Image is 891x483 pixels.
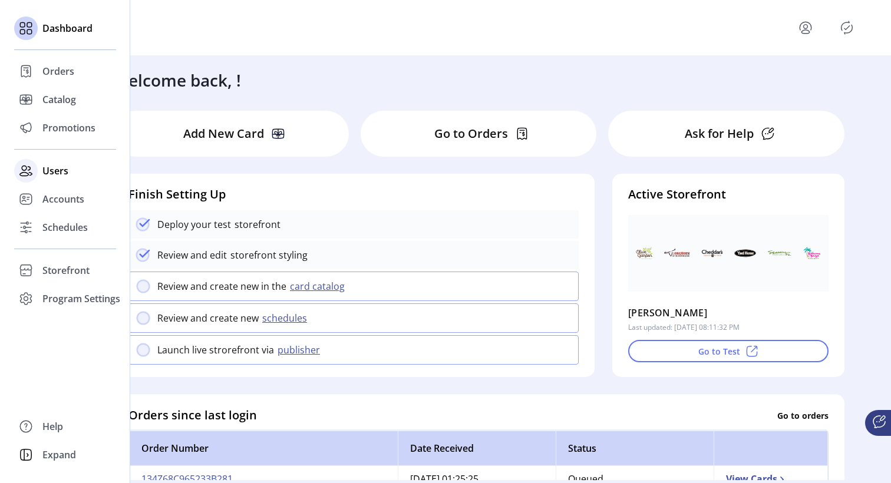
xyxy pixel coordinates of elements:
[259,311,314,325] button: schedules
[628,340,829,362] button: Go to Test
[231,217,280,231] p: storefront
[157,248,227,262] p: Review and edit
[42,220,88,234] span: Schedules
[227,248,308,262] p: storefront styling
[42,292,120,306] span: Program Settings
[42,121,95,135] span: Promotions
[837,18,856,37] button: Publisher Panel
[628,186,829,203] h4: Active Storefront
[128,186,579,203] h4: Finish Setting Up
[42,192,84,206] span: Accounts
[128,406,257,424] h4: Orders since last login
[796,18,815,37] button: menu
[434,125,508,143] p: Go to Orders
[157,311,259,325] p: Review and create new
[274,343,327,357] button: publisher
[777,409,829,421] p: Go to orders
[628,322,740,333] p: Last updated: [DATE] 08:11:32 PM
[42,92,76,107] span: Catalog
[42,263,90,277] span: Storefront
[42,21,93,35] span: Dashboard
[42,448,76,462] span: Expand
[157,343,274,357] p: Launch live strorefront via
[286,279,352,293] button: card catalog
[398,431,556,466] th: Date Received
[42,164,68,178] span: Users
[129,431,398,466] th: Order Number
[157,279,286,293] p: Review and create new in the
[556,431,714,466] th: Status
[42,419,63,434] span: Help
[42,64,74,78] span: Orders
[685,125,754,143] p: Ask for Help
[628,303,707,322] p: [PERSON_NAME]
[113,68,241,92] h3: Welcome back, !
[183,125,264,143] p: Add New Card
[157,217,231,231] p: Deploy your test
